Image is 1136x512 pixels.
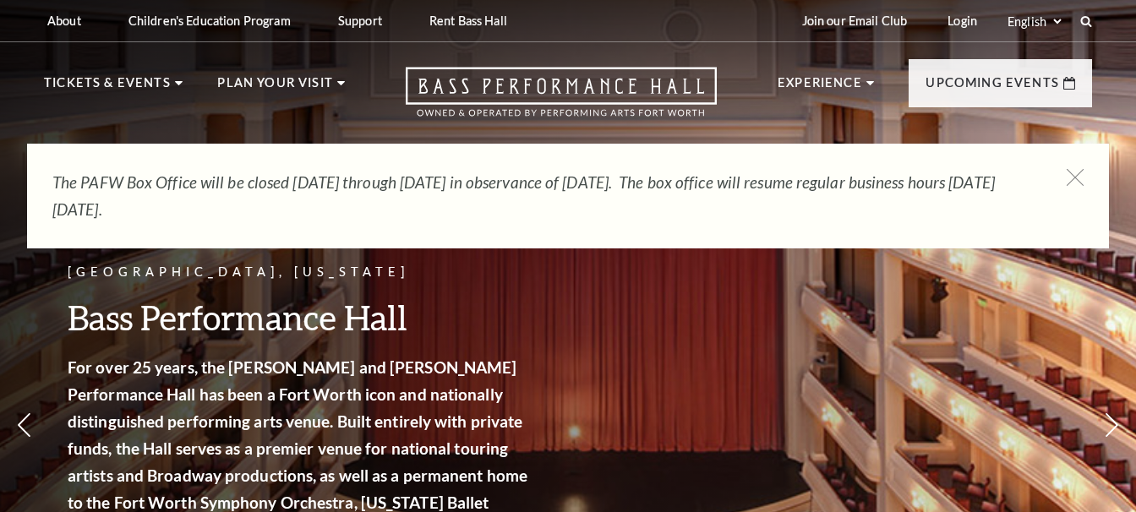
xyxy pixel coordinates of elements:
p: Children's Education Program [128,14,291,28]
p: Tickets & Events [44,73,171,103]
p: Support [338,14,382,28]
p: Experience [778,73,862,103]
p: [GEOGRAPHIC_DATA], [US_STATE] [68,262,532,283]
h3: Bass Performance Hall [68,296,532,339]
p: About [47,14,81,28]
p: Plan Your Visit [217,73,333,103]
select: Select: [1004,14,1064,30]
p: Rent Bass Hall [429,14,507,28]
em: The PAFW Box Office will be closed [DATE] through [DATE] in observance of [DATE]. The box office ... [52,172,995,219]
p: Upcoming Events [926,73,1059,103]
